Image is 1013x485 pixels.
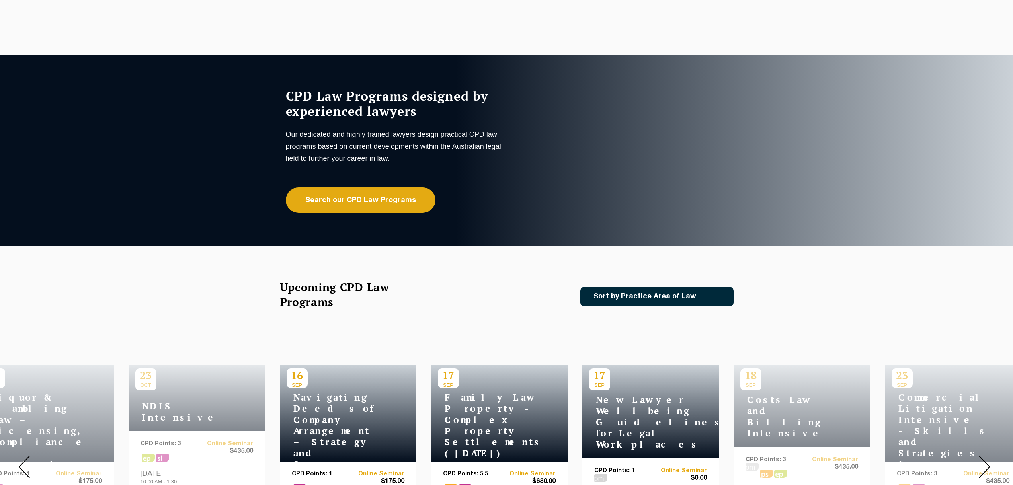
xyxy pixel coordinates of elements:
span: SEP [589,382,610,388]
p: 16 [287,368,308,382]
span: pm [594,474,607,482]
img: Next [979,456,990,478]
p: 17 [589,368,610,382]
p: CPD Points: 5.5 [443,471,500,477]
a: Sort by Practice Area of Law [580,287,734,306]
a: Search our CPD Law Programs [286,187,435,213]
p: 17 [438,368,459,382]
img: Prev [18,456,30,478]
a: Online Seminar [499,471,556,477]
span: $0.00 [650,474,707,483]
h2: Upcoming CPD Law Programs [280,280,409,309]
p: Our dedicated and highly trained lawyers design practical CPD law programs based on current devel... [286,129,505,164]
h4: New Lawyer Wellbeing Guidelines for Legal Workplaces [589,394,689,450]
a: Online Seminar [650,467,707,474]
h4: Navigating Deeds of Company Arrangement – Strategy and Structure [287,392,386,470]
span: SEP [438,382,459,388]
span: SEP [287,382,308,388]
h1: CPD Law Programs designed by experienced lawyers [286,88,505,119]
p: CPD Points: 1 [292,471,348,477]
h4: Family Law Property - Complex Property Settlements ([DATE]) [438,392,537,459]
a: Online Seminar [348,471,404,477]
p: CPD Points: 1 [594,467,651,474]
img: Icon [709,293,718,300]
